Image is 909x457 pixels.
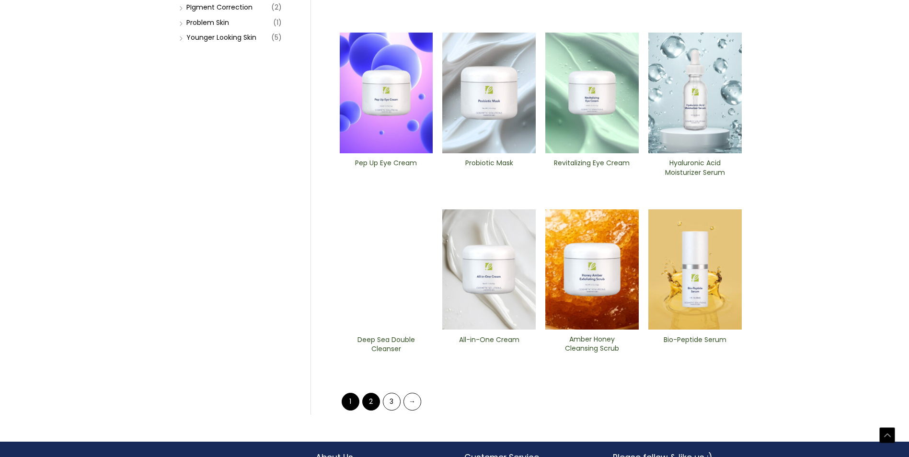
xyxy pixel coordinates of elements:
h2: Hyaluronic Acid Moisturizer Serum [656,159,734,177]
a: Page 3 [383,393,401,411]
a: Page 2 [362,393,380,411]
img: Amber Honey Cleansing Scrub [545,209,639,330]
span: (2) [271,0,282,14]
a: Pep Up Eye Cream [347,159,425,180]
a: Problem Skin [186,18,229,27]
img: Probiotic Mask [442,33,536,153]
span: (5) [271,31,282,44]
img: Deep Sea Double Cleanser [340,209,433,330]
a: Probiotic Mask [450,159,528,180]
a: Younger Looking Skin [186,33,256,42]
h2: Pep Up Eye Cream [347,159,425,177]
a: Revitalizing ​Eye Cream [553,159,631,180]
h2: All-in-One ​Cream [450,335,528,354]
a: → [403,393,421,411]
h2: Amber Honey Cleansing Scrub [553,335,631,353]
a: Bio-Peptide ​Serum [656,335,734,357]
span: Page 1 [342,393,359,411]
h2: Probiotic Mask [450,159,528,177]
a: Amber Honey Cleansing Scrub [553,335,631,356]
h2: Revitalizing ​Eye Cream [553,159,631,177]
img: All In One Cream [442,209,536,330]
a: PIgment Correction [186,2,253,12]
img: Bio-Peptide ​Serum [648,209,742,330]
img: Hyaluronic moisturizer Serum [648,33,742,153]
nav: Product Pagination [340,392,742,415]
h2: Deep Sea Double Cleanser [347,335,425,354]
span: (1) [273,16,282,29]
a: All-in-One ​Cream [450,335,528,357]
h2: Bio-Peptide ​Serum [656,335,734,354]
img: Revitalizing ​Eye Cream [545,33,639,153]
a: Deep Sea Double Cleanser [347,335,425,357]
img: Pep Up Eye Cream [340,33,433,153]
a: Hyaluronic Acid Moisturizer Serum [656,159,734,180]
